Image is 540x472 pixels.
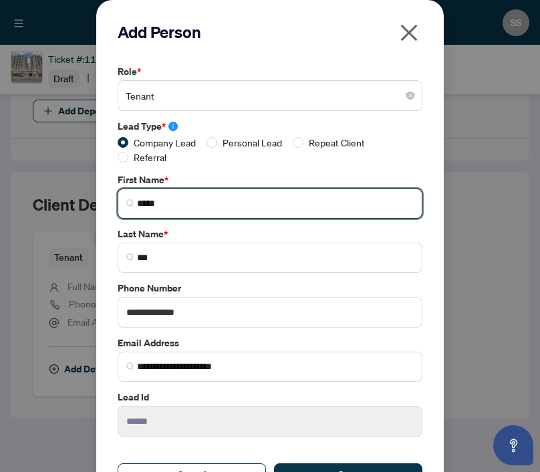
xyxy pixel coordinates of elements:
span: info-circle [168,122,178,131]
span: close-circle [406,92,414,100]
span: Company Lead [128,135,201,150]
img: search_icon [126,362,134,370]
img: search_icon [126,199,134,207]
label: Last Name [118,227,422,241]
button: Open asap [493,425,533,465]
label: Role [118,64,422,79]
label: Email Address [118,336,422,350]
span: Tenant [126,83,414,108]
img: search_icon [126,253,134,261]
span: Referral [128,150,172,164]
h2: Add Person [118,21,422,43]
span: close [398,22,420,43]
label: Phone Number [118,281,422,296]
label: Lead Id [118,390,422,404]
span: Repeat Client [303,135,370,150]
label: Lead Type [118,119,422,134]
span: Personal Lead [217,135,287,150]
label: First Name [118,172,422,187]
